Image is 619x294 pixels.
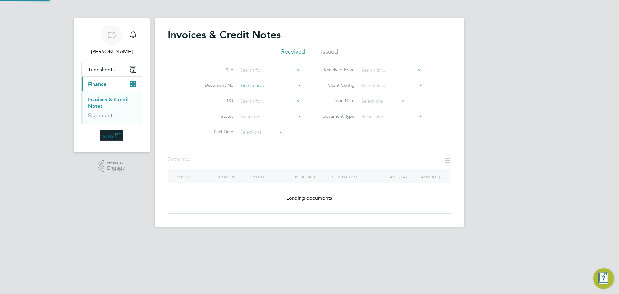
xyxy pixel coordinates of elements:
a: Go to home page [81,130,142,141]
button: Engage Resource Center [593,268,614,289]
a: Powered byEngage [98,160,125,172]
span: Engage [107,166,125,171]
a: Invoices & Credit Notes [88,96,129,109]
label: Paid Date [196,129,233,135]
input: Select one [238,128,284,137]
label: Site [196,67,233,73]
input: Select one [238,112,301,121]
label: Status [196,113,233,119]
li: Received [281,48,305,59]
button: Timesheets [82,62,142,76]
input: Search for... [359,66,423,75]
label: PO [196,98,233,104]
input: Search for... [238,97,301,106]
label: Document No [196,82,233,88]
span: Powered by [107,160,125,166]
nav: Main navigation [74,18,150,152]
a: ES[PERSON_NAME] [81,25,142,56]
input: Search for... [359,81,423,90]
div: Finance [82,91,142,124]
button: Finance [82,77,142,91]
input: Select one [359,112,423,121]
input: Select one [359,97,405,106]
label: Client Config [318,82,355,88]
span: Timesheets [88,66,115,73]
span: Emily Summerfield [81,48,142,56]
label: Issue Date [318,98,355,104]
span: ES [107,31,116,39]
span: ... [188,156,192,163]
input: Search for... [238,66,301,75]
a: Statements [88,112,115,118]
li: Issued [321,48,338,59]
label: Received From [318,67,355,73]
input: Search for... [238,81,301,90]
h2: Invoices & Credit Notes [168,28,281,41]
span: Finance [88,81,106,87]
img: wates-logo-retina.png [100,130,123,141]
div: Showing [168,156,193,163]
label: Document Type [318,113,355,119]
